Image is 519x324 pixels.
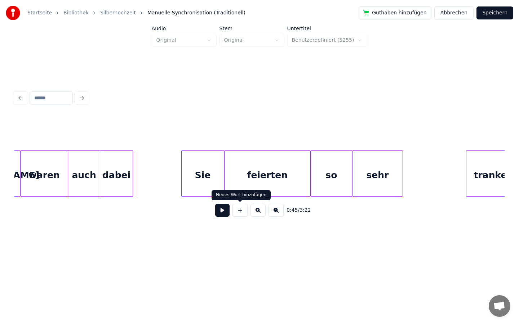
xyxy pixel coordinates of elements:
[434,6,474,19] button: Abbrechen
[287,26,368,31] label: Untertitel
[287,207,304,214] div: /
[27,9,52,17] a: Startseite
[219,26,284,31] label: Stem
[216,192,266,198] div: Neues Wort hinzufügen
[147,9,245,17] span: Manuelle Synchronisation (Traditionell)
[6,6,20,20] img: youka
[63,9,89,17] a: Bibliothek
[287,207,298,214] span: 0:45
[300,207,311,214] span: 3:22
[27,9,245,17] nav: breadcrumb
[100,9,136,17] a: Silberhochzeit
[476,6,513,19] button: Speichern
[359,6,431,19] button: Guthaben hinzufügen
[489,295,510,317] div: Chat öffnen
[152,26,217,31] label: Audio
